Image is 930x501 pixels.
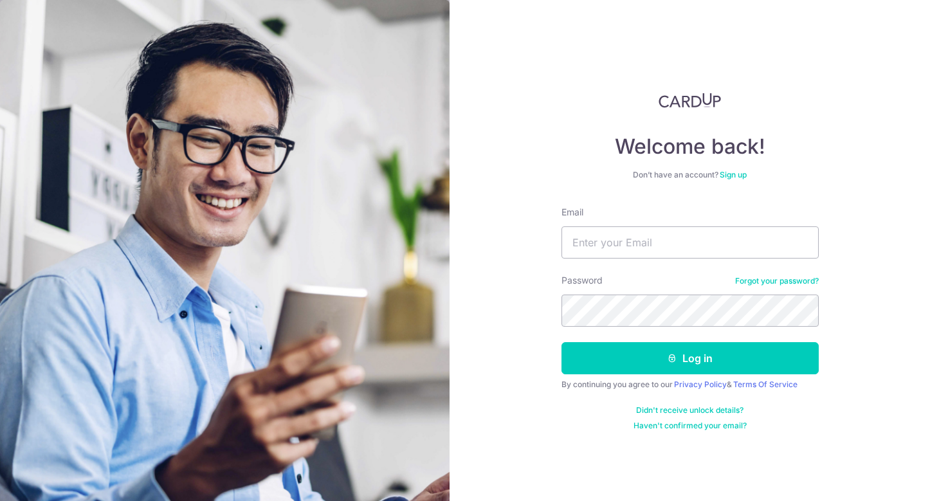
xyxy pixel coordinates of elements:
[674,379,727,389] a: Privacy Policy
[561,226,819,259] input: Enter your Email
[561,134,819,159] h4: Welcome back!
[720,170,747,179] a: Sign up
[561,170,819,180] div: Don’t have an account?
[561,206,583,219] label: Email
[561,274,603,287] label: Password
[561,342,819,374] button: Log in
[561,379,819,390] div: By continuing you agree to our &
[636,405,743,415] a: Didn't receive unlock details?
[735,276,819,286] a: Forgot your password?
[659,93,722,108] img: CardUp Logo
[733,379,798,389] a: Terms Of Service
[634,421,747,431] a: Haven't confirmed your email?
